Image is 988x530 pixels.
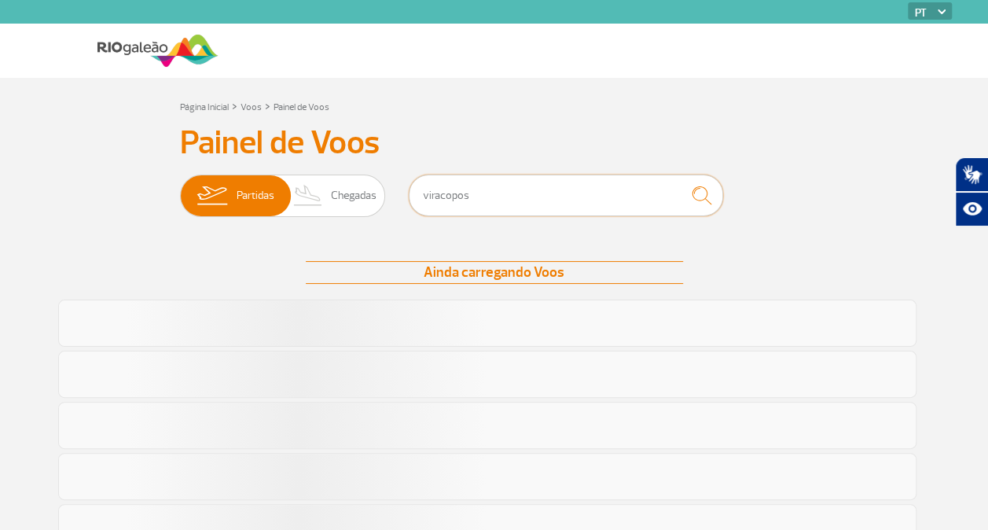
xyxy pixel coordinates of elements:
[187,175,237,216] img: slider-embarque
[180,101,229,113] a: Página Inicial
[265,97,270,115] a: >
[955,157,988,226] div: Plugin de acessibilidade da Hand Talk.
[306,261,683,284] div: Ainda carregando Voos
[237,175,274,216] span: Partidas
[955,157,988,192] button: Abrir tradutor de língua de sinais.
[331,175,376,216] span: Chegadas
[180,123,809,163] h3: Painel de Voos
[409,175,723,216] input: Voo, cidade ou cia aérea
[232,97,237,115] a: >
[955,192,988,226] button: Abrir recursos assistivos.
[285,175,332,216] img: slider-desembarque
[274,101,329,113] a: Painel de Voos
[241,101,262,113] a: Voos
